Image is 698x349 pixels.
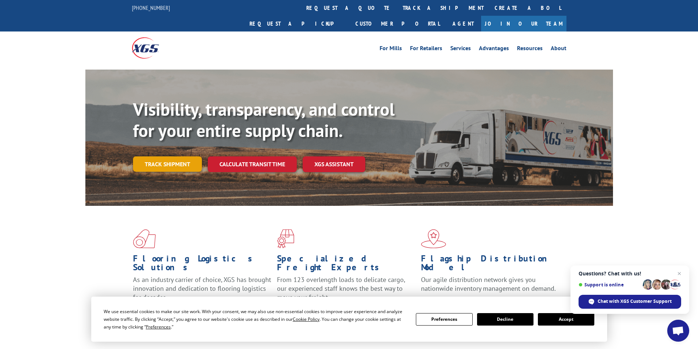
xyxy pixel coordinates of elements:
a: Advantages [479,45,509,53]
div: Open chat [667,320,689,342]
a: For Retailers [410,45,442,53]
a: Agent [445,16,481,31]
span: Close chat [675,269,684,278]
img: xgs-icon-focused-on-flooring-red [277,229,294,248]
span: Preferences [146,324,171,330]
span: Cookie Policy [293,316,320,322]
span: Chat with XGS Customer Support [598,298,672,305]
span: As an industry carrier of choice, XGS has brought innovation and dedication to flooring logistics... [133,275,271,301]
button: Preferences [416,313,472,326]
span: Our agile distribution network gives you nationwide inventory management on demand. [421,275,556,293]
img: xgs-icon-flagship-distribution-model-red [421,229,446,248]
h1: Specialized Freight Experts [277,254,416,275]
span: Questions? Chat with us! [579,271,681,276]
a: XGS ASSISTANT [303,156,365,172]
p: From 123 overlength loads to delicate cargo, our experienced staff knows the best way to move you... [277,275,416,308]
div: Cookie Consent Prompt [91,297,607,342]
button: Decline [477,313,533,326]
div: Chat with XGS Customer Support [579,295,681,309]
a: Request a pickup [244,16,350,31]
h1: Flooring Logistics Solutions [133,254,272,275]
a: About [551,45,566,53]
h1: Flagship Distribution Model [421,254,559,275]
a: Track shipment [133,156,202,172]
a: Join Our Team [481,16,566,31]
span: Support is online [579,282,640,287]
img: xgs-icon-total-supply-chain-intelligence-red [133,229,156,248]
a: Services [450,45,471,53]
a: [PHONE_NUMBER] [132,4,170,11]
a: Customer Portal [350,16,445,31]
a: Resources [517,45,543,53]
b: Visibility, transparency, and control for your entire supply chain. [133,98,395,142]
a: Calculate transit time [208,156,297,172]
button: Accept [538,313,594,326]
div: We use essential cookies to make our site work. With your consent, we may also use non-essential ... [104,308,407,331]
a: For Mills [380,45,402,53]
